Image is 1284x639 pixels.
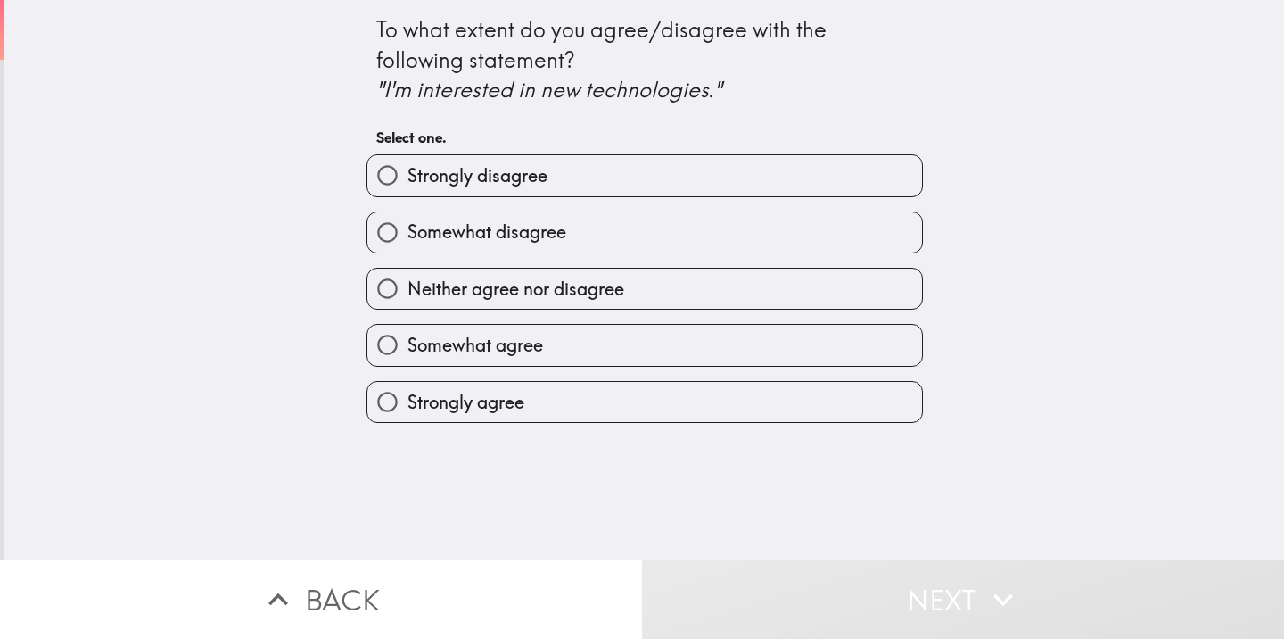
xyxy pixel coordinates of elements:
[642,560,1284,639] button: Next
[407,390,524,415] span: Strongly agree
[407,333,543,358] span: Somewhat agree
[407,163,547,188] span: Strongly disagree
[376,128,913,147] h6: Select one.
[367,212,922,253] button: Somewhat disagree
[376,15,913,105] div: To what extent do you agree/disagree with the following statement?
[367,382,922,422] button: Strongly agree
[407,277,624,302] span: Neither agree nor disagree
[407,220,566,245] span: Somewhat disagree
[367,155,922,195] button: Strongly disagree
[376,76,721,103] i: "I'm interested in new technologies."
[367,325,922,365] button: Somewhat agree
[367,269,922,309] button: Neither agree nor disagree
